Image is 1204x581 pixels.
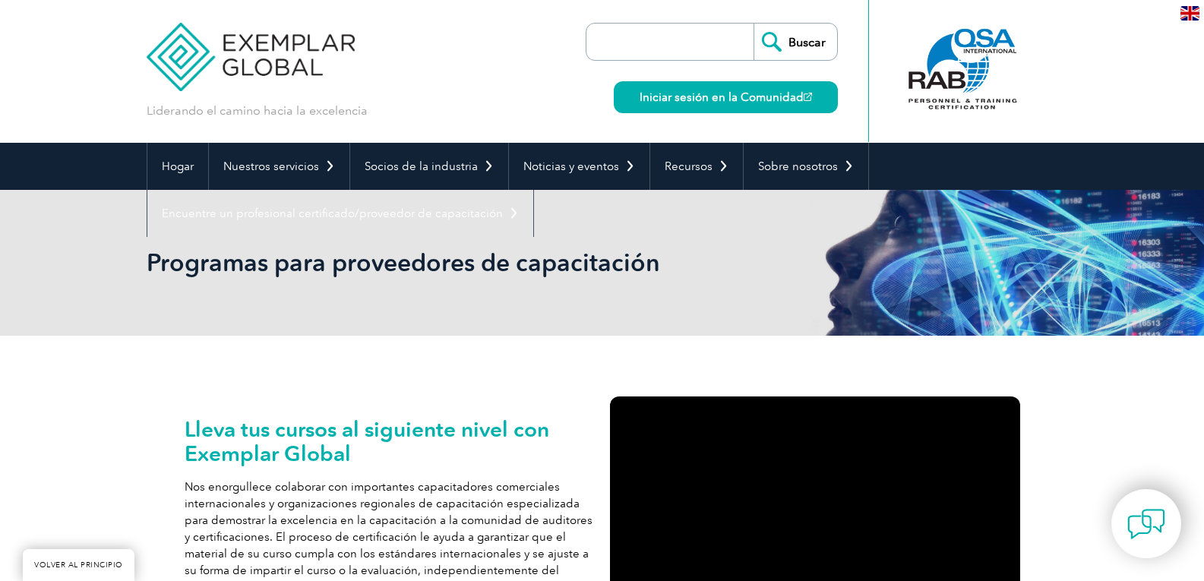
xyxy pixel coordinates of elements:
font: Nuestros servicios [223,159,319,173]
font: Programas para proveedores de capacitación [147,248,660,277]
font: VOLVER AL PRINCIPIO [34,560,123,570]
font: Sobre nosotros [758,159,838,173]
a: Iniciar sesión en la Comunidad [614,81,838,113]
a: Nuestros servicios [209,143,349,190]
font: Noticias y eventos [523,159,619,173]
font: Socios de la industria [365,159,478,173]
font: Encuentre un profesional certificado/proveedor de capacitación [162,207,503,220]
font: Hogar [162,159,194,173]
font: Recursos [665,159,713,173]
a: Socios de la industria [350,143,508,190]
img: contact-chat.png [1127,505,1165,543]
font: Liderando el camino hacia la excelencia [147,103,368,118]
a: Sobre nosotros [744,143,868,190]
a: Hogar [147,143,208,190]
img: en [1180,6,1199,21]
font: Iniciar sesión en la Comunidad [640,90,804,104]
a: Noticias y eventos [509,143,649,190]
a: Recursos [650,143,743,190]
img: open_square.png [804,93,812,101]
a: VOLVER AL PRINCIPIO [23,549,134,581]
input: Buscar [754,24,837,60]
a: Encuentre un profesional certificado/proveedor de capacitación [147,190,533,237]
font: Lleva tus cursos al siguiente nivel con Exemplar Global [185,416,549,466]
